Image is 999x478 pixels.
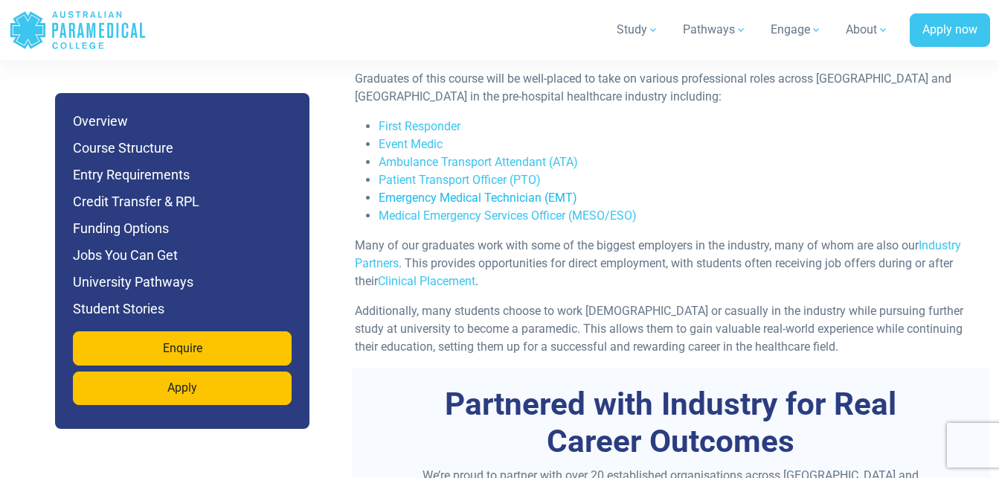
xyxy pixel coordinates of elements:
a: Australian Paramedical College [9,6,147,54]
a: Engage [762,9,831,51]
a: Industry Partners [355,238,961,270]
a: Event Medic [379,137,443,151]
a: Emergency Medical Technician (EMT) [379,191,577,205]
a: First Responder [379,119,460,133]
p: Additionally, many students choose to work [DEMOGRAPHIC_DATA] or casually in the industry while p... [355,302,975,356]
a: Pathways [674,9,756,51]
a: Ambulance Transport Attendant (ATA) [379,155,578,169]
p: Many of our graduates work with some of the biggest employers in the industry, many of whom are a... [355,237,975,290]
a: Clinical Placement [378,274,475,288]
a: Apply now [910,13,990,48]
p: Graduates of this course will be well-placed to take on various professional roles across [GEOGRA... [355,70,975,106]
a: Medical Emergency Services Officer (MESO/ESO) [379,208,637,223]
a: Study [608,9,668,51]
h3: Partnered with Industry for Real Career Outcomes [408,386,935,461]
a: Patient Transport Officer (PTO) [379,173,541,187]
a: About [837,9,898,51]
